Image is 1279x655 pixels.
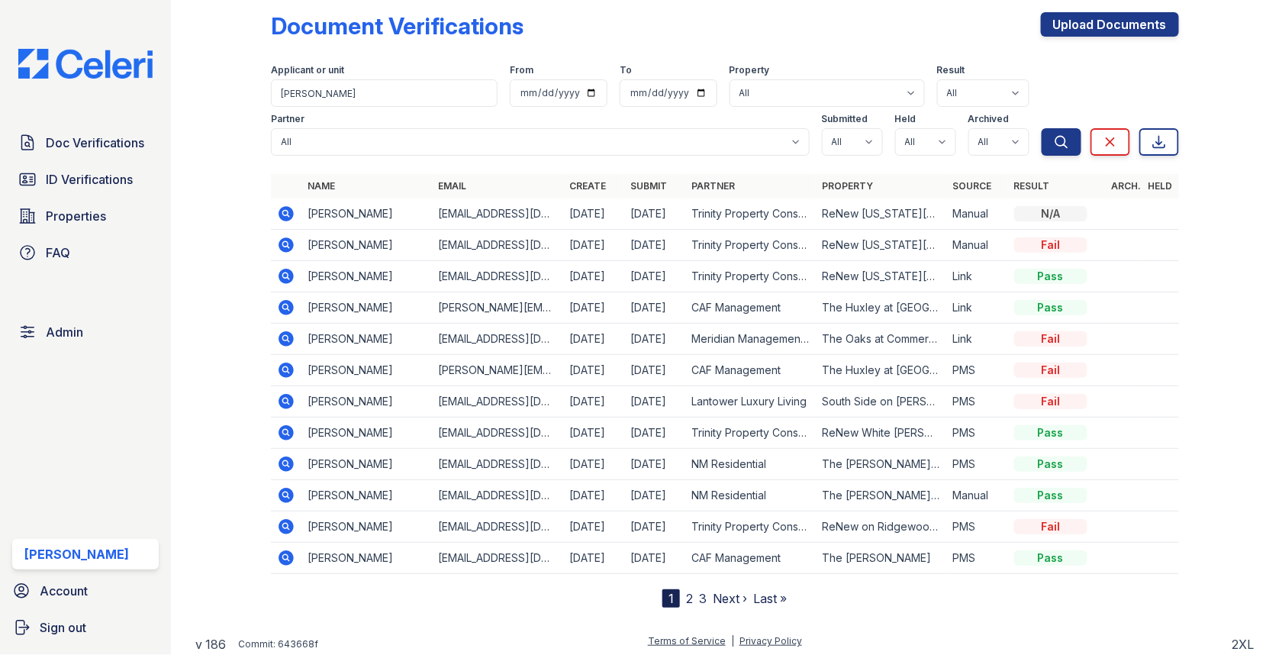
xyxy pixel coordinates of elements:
[685,292,816,324] td: CAF Management
[40,582,88,600] span: Account
[510,64,533,76] label: From
[1014,550,1087,566] div: Pass
[686,591,693,606] a: 2
[1014,488,1087,503] div: Pass
[947,292,1008,324] td: Link
[624,418,685,449] td: [DATE]
[301,261,432,292] td: [PERSON_NAME]
[563,480,624,511] td: [DATE]
[563,261,624,292] td: [DATE]
[947,261,1008,292] td: Link
[46,244,70,262] span: FAQ
[947,355,1008,386] td: PMS
[12,127,159,158] a: Doc Verifications
[563,386,624,418] td: [DATE]
[624,449,685,480] td: [DATE]
[895,113,917,125] label: Held
[301,355,432,386] td: [PERSON_NAME]
[12,164,159,195] a: ID Verifications
[624,324,685,355] td: [DATE]
[433,543,563,574] td: [EMAIL_ADDRESS][DOMAIN_NAME]
[24,545,129,563] div: [PERSON_NAME]
[1014,300,1087,315] div: Pass
[816,198,946,230] td: ReNew [US_STATE][GEOGRAPHIC_DATA]
[947,543,1008,574] td: PMS
[46,207,106,225] span: Properties
[624,292,685,324] td: [DATE]
[301,324,432,355] td: [PERSON_NAME]
[301,511,432,543] td: [PERSON_NAME]
[1014,425,1087,440] div: Pass
[947,449,1008,480] td: PMS
[308,180,335,192] a: Name
[433,386,563,418] td: [EMAIL_ADDRESS][DOMAIN_NAME]
[6,612,165,643] button: Sign out
[1014,519,1087,534] div: Fail
[46,134,144,152] span: Doc Verifications
[947,418,1008,449] td: PMS
[624,261,685,292] td: [DATE]
[563,418,624,449] td: [DATE]
[685,324,816,355] td: Meridian Management Group
[624,511,685,543] td: [DATE]
[1014,457,1087,472] div: Pass
[433,261,563,292] td: [EMAIL_ADDRESS][DOMAIN_NAME]
[1014,331,1087,347] div: Fail
[947,386,1008,418] td: PMS
[569,180,606,192] a: Create
[816,230,946,261] td: ReNew [US_STATE][GEOGRAPHIC_DATA]
[816,386,946,418] td: South Side on [PERSON_NAME]
[46,170,133,189] span: ID Verifications
[301,418,432,449] td: [PERSON_NAME]
[433,292,563,324] td: [PERSON_NAME][EMAIL_ADDRESS][DOMAIN_NAME]
[816,324,946,355] td: The Oaks at Commerce
[301,543,432,574] td: [PERSON_NAME]
[271,113,304,125] label: Partner
[691,180,735,192] a: Partner
[1014,206,1087,221] div: N/A
[1014,269,1087,284] div: Pass
[753,591,787,606] a: Last »
[301,292,432,324] td: [PERSON_NAME]
[620,64,632,76] label: To
[271,79,498,107] input: Search by name, email, or unit number
[433,355,563,386] td: [PERSON_NAME][EMAIL_ADDRESS][DOMAIN_NAME]
[12,237,159,268] a: FAQ
[685,543,816,574] td: CAF Management
[816,261,946,292] td: ReNew [US_STATE][GEOGRAPHIC_DATA]
[816,511,946,543] td: ReNew on Ridgewood Apartments and [GEOGRAPHIC_DATA]
[271,64,344,76] label: Applicant or unit
[816,292,946,324] td: The Huxley at [GEOGRAPHIC_DATA]
[947,230,1008,261] td: Manual
[685,418,816,449] td: Trinity Property Consultants
[1014,180,1050,192] a: Result
[816,480,946,511] td: The [PERSON_NAME] at [PERSON_NAME][GEOGRAPHIC_DATA]
[685,355,816,386] td: CAF Management
[12,317,159,347] a: Admin
[816,543,946,574] td: The [PERSON_NAME]
[624,543,685,574] td: [DATE]
[12,201,159,231] a: Properties
[968,113,1010,125] label: Archived
[1041,12,1179,37] a: Upload Documents
[822,180,873,192] a: Property
[433,449,563,480] td: [EMAIL_ADDRESS][DOMAIN_NAME]
[685,198,816,230] td: Trinity Property Consultants
[433,480,563,511] td: [EMAIL_ADDRESS][DOMAIN_NAME]
[301,480,432,511] td: [PERSON_NAME]
[816,449,946,480] td: The [PERSON_NAME] at [PERSON_NAME][GEOGRAPHIC_DATA]
[563,324,624,355] td: [DATE]
[947,480,1008,511] td: Manual
[624,355,685,386] td: [DATE]
[563,198,624,230] td: [DATE]
[699,591,707,606] a: 3
[685,511,816,543] td: Trinity Property Consultants
[1014,363,1087,378] div: Fail
[195,635,226,653] a: v 186
[301,449,432,480] td: [PERSON_NAME]
[685,480,816,511] td: NM Residential
[563,449,624,480] td: [DATE]
[713,591,747,606] a: Next ›
[662,589,680,608] div: 1
[685,261,816,292] td: Trinity Property Consultants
